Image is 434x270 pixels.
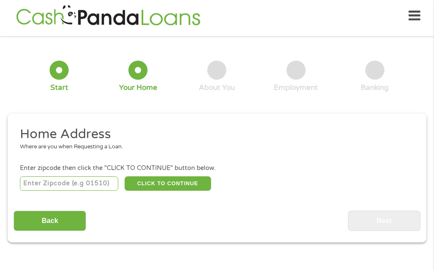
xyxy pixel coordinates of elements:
img: GetLoanNow Logo [14,4,203,28]
div: Employment [274,83,318,92]
button: CLICK TO CONTINUE [125,176,211,191]
div: About You [199,83,235,92]
input: Enter Zipcode (e.g 01510) [20,176,119,191]
div: Start [50,83,68,92]
h2: Home Address [20,126,408,143]
div: Where are you when Requesting a Loan. [20,143,408,151]
input: Next [348,211,420,231]
div: Your Home [119,83,157,92]
div: Enter zipcode then click the "CLICK TO CONTINUE" button below. [20,164,414,173]
div: Banking [361,83,389,92]
input: Back [14,211,86,231]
